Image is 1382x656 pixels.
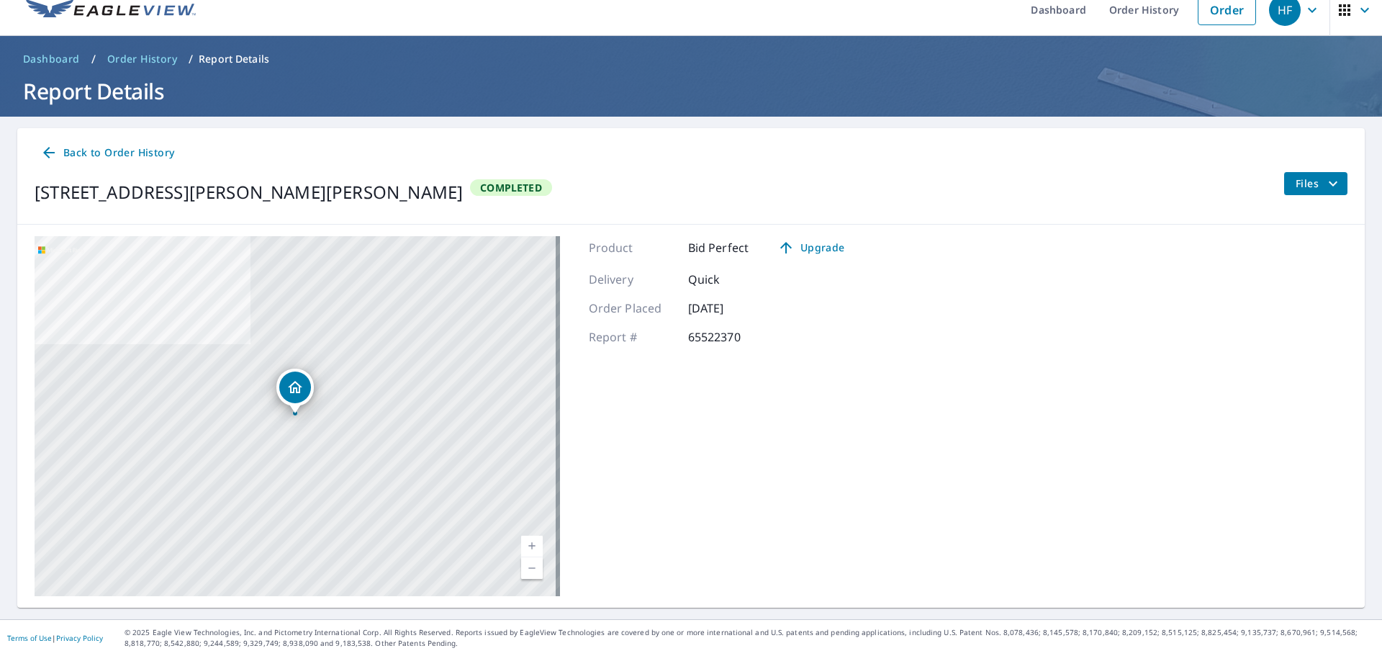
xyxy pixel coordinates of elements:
a: Privacy Policy [56,633,103,643]
p: © 2025 Eagle View Technologies, Inc. and Pictometry International Corp. All Rights Reserved. Repo... [125,627,1375,649]
p: Report # [589,328,675,346]
p: Bid Perfect [688,239,749,256]
li: / [91,50,96,68]
p: Quick [688,271,774,288]
span: Completed [471,181,551,194]
a: Current Level 17, Zoom Out [521,557,543,579]
p: [DATE] [688,300,774,317]
a: Upgrade [766,236,856,259]
div: [STREET_ADDRESS][PERSON_NAME][PERSON_NAME] [35,179,463,205]
span: Back to Order History [40,144,174,162]
a: Back to Order History [35,140,180,166]
span: Files [1296,175,1342,192]
p: Order Placed [589,300,675,317]
p: Product [589,239,675,256]
p: 65522370 [688,328,774,346]
a: Order History [101,48,183,71]
a: Terms of Use [7,633,52,643]
span: Order History [107,52,177,66]
button: filesDropdownBtn-65522370 [1283,172,1347,195]
h1: Report Details [17,76,1365,106]
span: Dashboard [23,52,80,66]
p: Delivery [589,271,675,288]
p: | [7,634,103,642]
li: / [189,50,193,68]
a: Dashboard [17,48,86,71]
span: Upgrade [774,239,847,256]
div: Dropped pin, building 1, Residential property, 2402 Sabra Ct Kissimmee, FL 34744-2784 [276,369,314,413]
a: Current Level 17, Zoom In [521,536,543,557]
p: Report Details [199,52,269,66]
nav: breadcrumb [17,48,1365,71]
